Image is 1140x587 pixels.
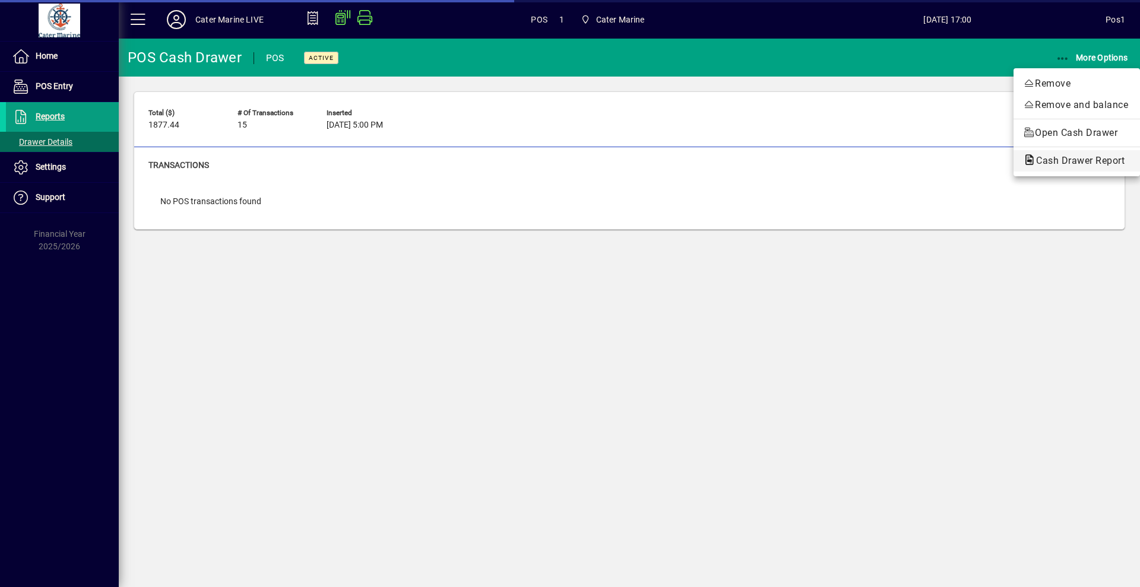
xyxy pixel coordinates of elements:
[1023,126,1130,140] span: Open Cash Drawer
[1023,98,1130,112] span: Remove and balance
[1014,94,1140,116] button: Remove and balance
[1014,122,1140,144] button: Open Cash Drawer
[1023,155,1130,166] span: Cash Drawer Report
[1014,73,1140,94] button: Remove
[1023,77,1130,91] span: Remove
